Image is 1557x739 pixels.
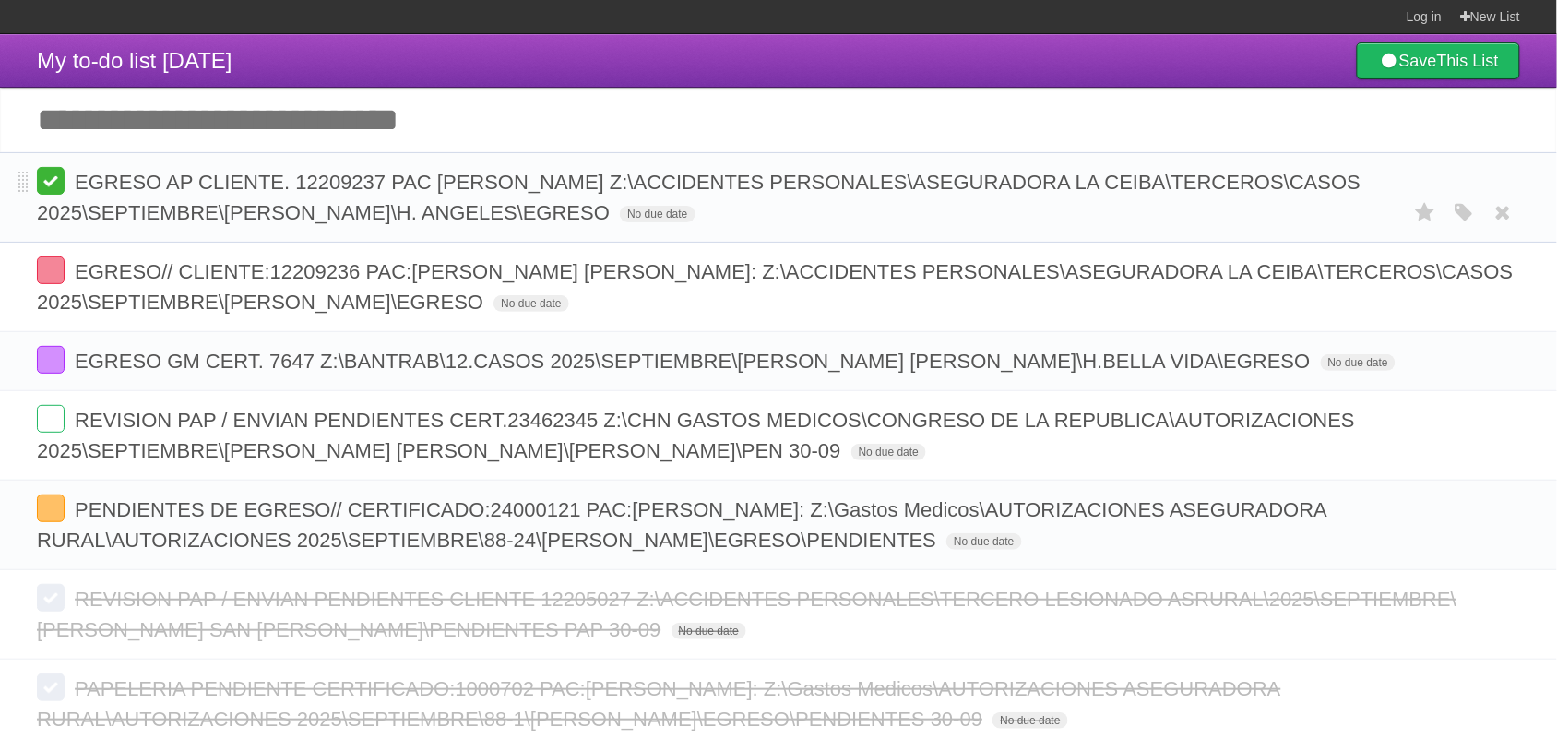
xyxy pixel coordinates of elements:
span: No due date [992,712,1067,729]
label: Done [37,167,65,195]
span: No due date [493,295,568,312]
label: Done [37,673,65,701]
span: No due date [672,623,746,639]
span: No due date [1321,354,1396,371]
span: REVISION PAP / ENVIAN PENDIENTES CLIENTE 12205027 Z:\ACCIDENTES PERSONALES\TERCERO LESIONADO ASRU... [37,588,1456,641]
a: SaveThis List [1357,42,1520,79]
span: EGRESO// CLIENTE:12209236 PAC:[PERSON_NAME] [PERSON_NAME]: Z:\ACCIDENTES PERSONALES\ASEGURADORA L... [37,260,1514,314]
label: Done [37,256,65,284]
label: Done [37,495,65,522]
span: My to-do list [DATE] [37,48,232,73]
label: Done [37,405,65,433]
span: EGRESO GM CERT. 7647 Z:\BANTRAB\12.CASOS 2025\SEPTIEMBRE\[PERSON_NAME] [PERSON_NAME]\H.BELLA VIDA... [75,350,1315,373]
span: REVISION PAP / ENVIAN PENDIENTES CERT.23462345 Z:\CHN GASTOS MEDICOS\CONGRESO DE LA REPUBLICA\AUT... [37,409,1355,462]
span: No due date [851,444,926,460]
span: EGRESO AP CLIENTE. 12209237 PAC [PERSON_NAME] Z:\ACCIDENTES PERSONALES\ASEGURADORA LA CEIBA\TERCE... [37,171,1361,224]
label: Star task [1408,197,1443,228]
label: Done [37,346,65,374]
span: PAPELERIA PENDIENTE CERTIFICADO:1000702 PAC:[PERSON_NAME]: Z:\Gastos Medicos\AUTORIZACIONES ASEGU... [37,677,1281,731]
label: Done [37,584,65,612]
span: No due date [946,533,1021,550]
span: PENDIENTES DE EGRESO// CERTIFICADO:24000121 PAC:[PERSON_NAME]: Z:\Gastos Medicos\AUTORIZACIONES A... [37,498,1326,552]
b: This List [1437,52,1499,70]
span: No due date [620,206,695,222]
